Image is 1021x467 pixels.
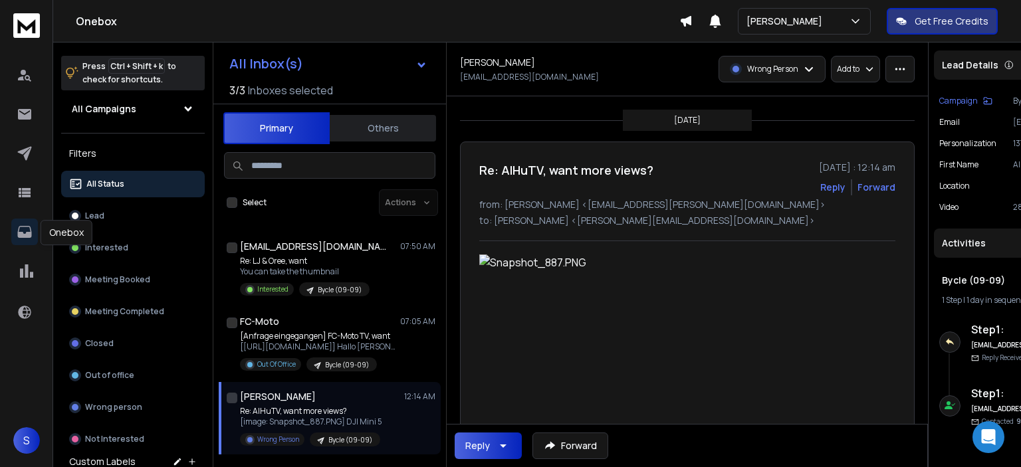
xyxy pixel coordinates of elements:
h1: Onebox [76,13,679,29]
p: Campaign [939,96,978,106]
p: Add to [837,64,859,74]
p: Bycle (09-09) [328,435,372,445]
p: Closed [85,338,114,349]
img: logo [13,13,40,38]
p: [DATE] [674,115,701,126]
button: Meeting Completed [61,298,205,325]
button: Primary [223,112,330,144]
span: Ctrl + Shift + k [108,58,165,74]
button: Campaign [939,96,992,106]
p: video [939,202,959,213]
p: Wrong person [85,402,142,413]
p: 07:50 AM [400,241,435,252]
h1: [EMAIL_ADDRESS][DOMAIN_NAME] [240,240,386,253]
button: Wrong person [61,394,205,420]
button: Reply [455,432,522,459]
div: Forward [857,181,895,194]
p: Meeting Booked [85,274,150,285]
h1: Re: AlHuTV, want more views? [479,161,653,179]
p: [image: Snapshot_887.PNG] DJI Mini 5 [240,417,382,427]
p: [PERSON_NAME] [746,15,828,28]
p: You can take the thumbnail [240,266,370,277]
p: location [939,181,970,191]
h3: Inboxes selected [248,82,333,98]
p: Press to check for shortcuts. [82,60,176,86]
p: Lead [85,211,104,221]
p: Get Free Credits [915,15,988,28]
button: Out of office [61,362,205,389]
p: [DATE] : 12:14 am [819,161,895,174]
div: Onebox [41,220,92,245]
p: Interested [257,284,288,294]
p: Email [939,117,960,128]
h1: FC-Moto [240,315,279,328]
div: Reply [465,439,490,452]
label: Select [243,197,267,208]
button: S [13,427,40,454]
button: Lead [61,203,205,229]
p: [Anfrage eingegangen] FC-Moto TV, want [240,331,399,341]
p: Not Interested [85,434,144,444]
p: from: [PERSON_NAME] <[EMAIL_ADDRESS][PERSON_NAME][DOMAIN_NAME]> [479,198,895,211]
p: 12:14 AM [404,391,435,402]
h1: [PERSON_NAME] [240,390,316,403]
p: Meeting Completed [85,306,164,317]
p: First Name [939,159,978,170]
button: Others [330,114,436,143]
p: [EMAIL_ADDRESS][DOMAIN_NAME] [460,72,599,82]
button: All Inbox(s) [219,50,438,77]
button: All Campaigns [61,96,205,122]
h1: All Inbox(s) [229,57,303,70]
button: Not Interested [61,426,205,452]
button: Forward [532,432,608,459]
button: Reply [820,181,846,194]
p: Out of office [85,370,134,381]
h3: Filters [61,144,205,163]
p: Re: LJ & Oree, want [240,256,370,266]
p: Bycle (09-09) [318,285,362,295]
button: Interested [61,234,205,261]
h1: [PERSON_NAME] [460,56,535,69]
p: Out Of Office [257,359,296,369]
p: [[URL][DOMAIN_NAME]] Hallo [PERSON_NAME], Deine Anfrage (827645) [240,341,399,352]
p: Bycle (09-09) [325,360,369,370]
button: Meeting Booked [61,266,205,293]
span: 1 Step [942,294,962,306]
p: Personalization [939,138,996,149]
p: Re: AlHuTV, want more views? [240,406,382,417]
button: Get Free Credits [887,8,998,35]
p: to: [PERSON_NAME] <[PERSON_NAME][EMAIL_ADDRESS][DOMAIN_NAME]> [479,214,895,227]
p: All Status [86,179,124,189]
p: Wrong Person [747,64,798,74]
p: Lead Details [942,58,998,72]
button: Closed [61,330,205,357]
div: Open Intercom Messenger [972,421,1004,453]
p: 07:05 AM [400,316,435,327]
h1: All Campaigns [72,102,136,116]
button: All Status [61,171,205,197]
span: 3 / 3 [229,82,245,98]
p: Wrong Person [257,434,299,444]
p: Interested [85,242,128,253]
